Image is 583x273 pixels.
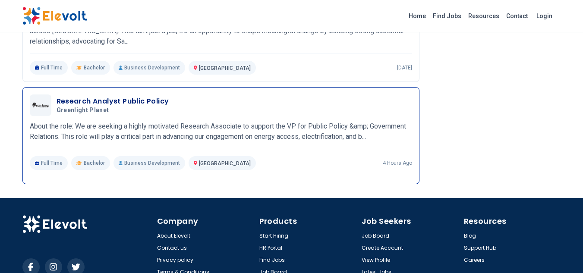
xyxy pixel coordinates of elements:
[464,215,561,227] h4: Resources
[259,232,288,239] a: Start Hiring
[57,96,169,107] h3: Research Analyst Public Policy
[157,215,254,227] h4: Company
[32,102,49,108] img: Greenlight Planet
[531,7,558,25] a: Login
[84,64,105,71] span: Bachelor
[362,245,403,251] a: Create Account
[30,61,68,75] p: Full Time
[157,232,190,239] a: About Elevolt
[405,9,429,23] a: Home
[259,215,356,227] h4: Products
[113,61,185,75] p: Business Development
[157,257,193,264] a: Privacy policy
[503,9,531,23] a: Contact
[397,64,412,71] p: [DATE]
[199,160,251,166] span: [GEOGRAPHIC_DATA]
[464,245,496,251] a: Support Hub
[465,9,503,23] a: Resources
[199,65,251,71] span: [GEOGRAPHIC_DATA]
[259,245,282,251] a: HR Portal
[57,107,109,114] span: Greenlight Planet
[429,9,465,23] a: Find Jobs
[157,245,187,251] a: Contact us
[464,232,476,239] a: Blog
[30,156,68,170] p: Full Time
[362,257,390,264] a: View Profile
[540,232,583,273] iframe: Chat Widget
[464,257,485,264] a: Careers
[22,215,87,233] img: Elevolt
[84,160,105,166] span: Bachelor
[383,160,412,166] p: 4 hours ago
[30,121,412,142] p: About the role: We are seeking a highly motivated Research Associate to support the VP for Public...
[259,257,285,264] a: Find Jobs
[362,215,459,227] h4: Job Seekers
[30,94,412,170] a: Greenlight PlanetResearch Analyst Public PolicyGreenlight PlanetAbout the role: We are seeking a ...
[113,156,185,170] p: Business Development
[22,7,87,25] img: Elevolt
[362,232,389,239] a: Job Board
